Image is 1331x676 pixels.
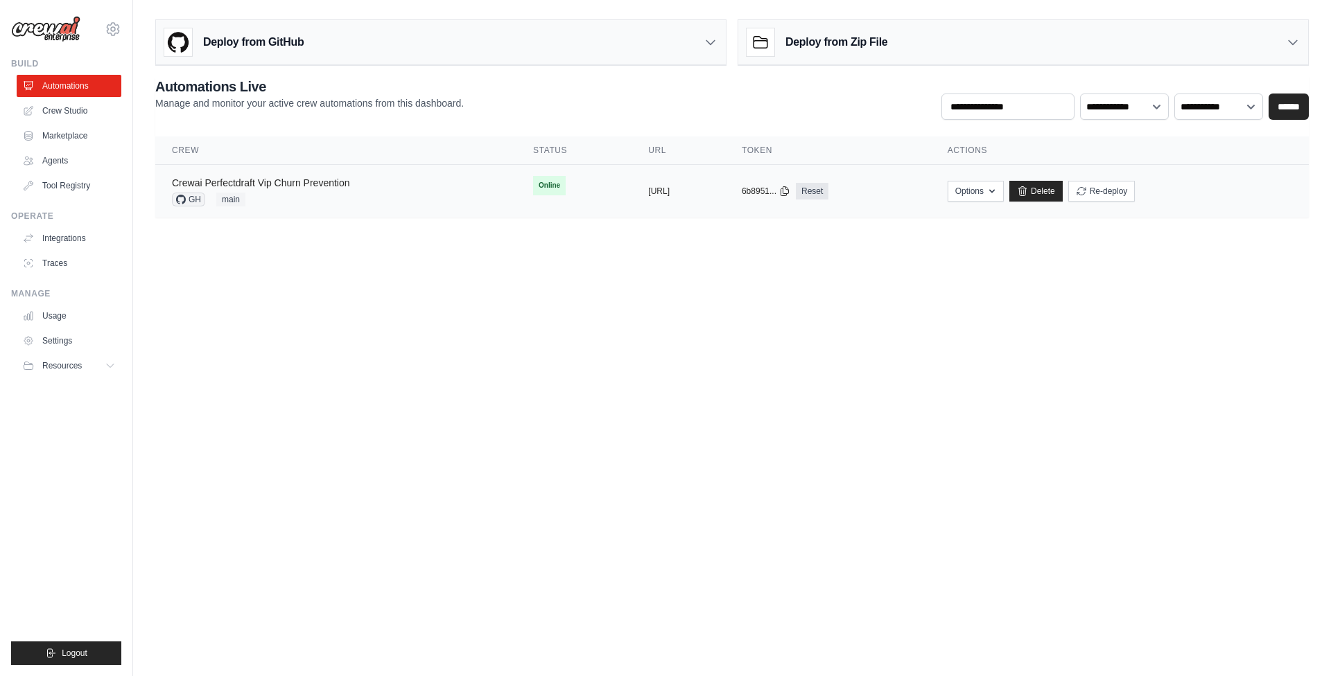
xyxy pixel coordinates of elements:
p: Manage and monitor your active crew automations from this dashboard. [155,96,464,110]
div: Manage [11,288,121,299]
a: Delete [1009,181,1063,202]
button: 6b8951... [742,186,790,197]
a: Marketplace [17,125,121,147]
button: Logout [11,641,121,665]
a: Agents [17,150,121,172]
div: Build [11,58,121,69]
img: Logo [11,16,80,42]
h3: Deploy from GitHub [203,34,304,51]
a: Reset [796,183,828,199]
span: Resources [42,360,82,371]
th: Actions [931,136,1309,165]
a: Crewai Perfectdraft Vip Churn Prevention [172,177,350,188]
span: main [216,193,245,206]
span: Online [533,176,566,195]
a: Traces [17,252,121,274]
a: Usage [17,305,121,327]
a: Integrations [17,227,121,249]
th: Token [725,136,931,165]
a: Automations [17,75,121,97]
th: URL [632,136,725,165]
a: Crew Studio [17,100,121,122]
h3: Deploy from Zip File [785,34,887,51]
span: GH [172,193,205,206]
span: Logout [62,648,87,659]
th: Status [516,136,632,165]
button: Re-deploy [1068,181,1136,202]
th: Crew [155,136,516,165]
button: Resources [17,355,121,377]
a: Tool Registry [17,175,121,197]
img: GitHub Logo [164,28,192,56]
div: Operate [11,211,121,222]
h2: Automations Live [155,77,464,96]
button: Options [948,181,1004,202]
a: Settings [17,330,121,352]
